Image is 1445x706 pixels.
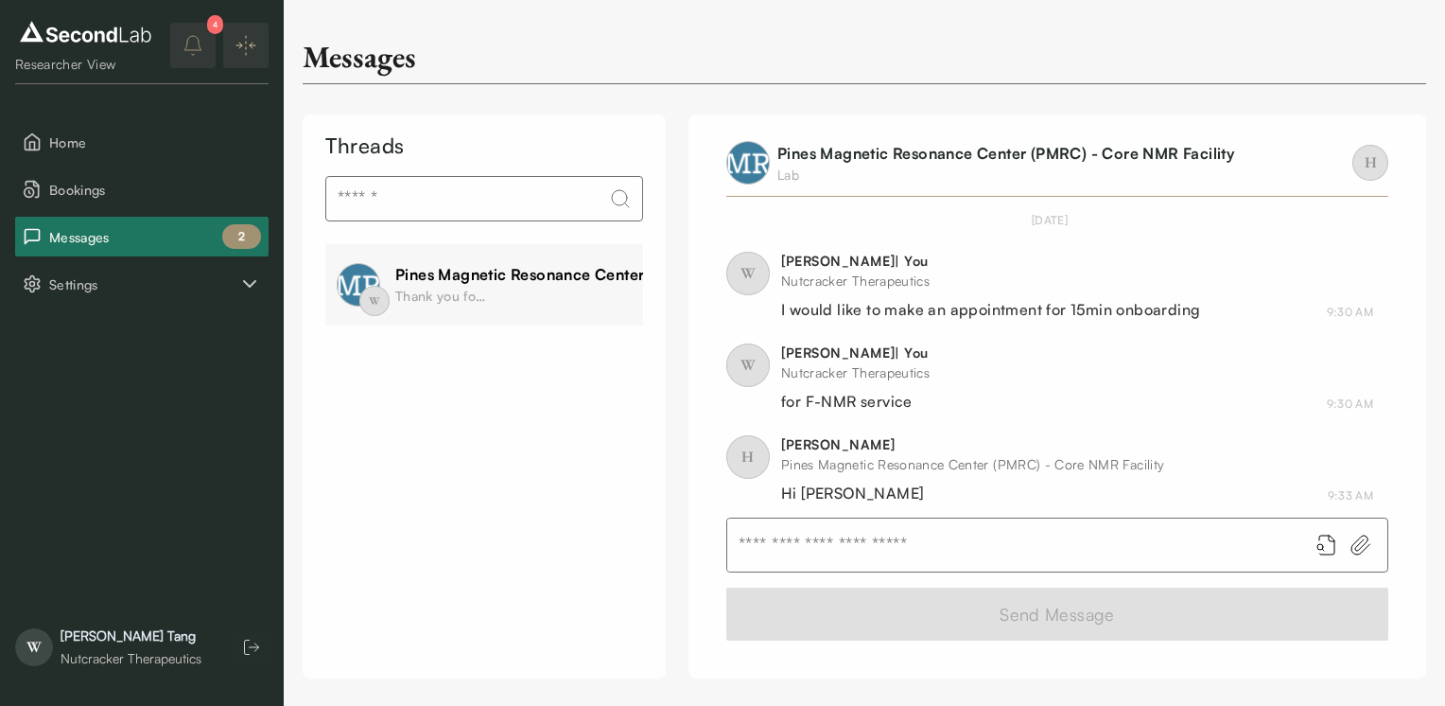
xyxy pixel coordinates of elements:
[395,263,852,286] div: Pines Magnetic Resonance Center (PMRC) - Core NMR Facility
[1315,534,1338,556] button: Add booking
[781,298,1200,321] div: I would like to make an appointment for 15min onboarding
[726,141,770,185] img: profile image
[49,227,261,247] span: Messages
[15,264,269,304] div: Settings sub items
[777,165,1234,185] div: Lab
[223,23,269,68] button: Expand/Collapse sidebar
[235,630,269,664] button: Log out
[359,286,390,316] span: W
[781,362,930,382] div: Nutcracker Therapeutics
[777,144,1234,163] a: Pines Magnetic Resonance Center (PMRC) - Core NMR Facility
[781,482,1164,504] div: Hi [PERSON_NAME]
[395,286,490,306] div: Thank you for the reply. That works for me too.
[1328,487,1373,504] div: August 7, 2025 9:33 AM
[781,390,930,413] div: for F-NMR service
[337,263,380,307] img: profile image
[15,217,269,256] button: Messages
[1327,304,1373,321] div: August 7, 2025 9:30 AM
[726,435,770,479] span: H
[15,169,269,209] button: Bookings
[49,180,261,200] span: Bookings
[15,628,53,666] span: W
[726,252,770,295] span: W
[49,132,261,152] span: Home
[1327,396,1373,413] div: August 7, 2025 9:30 AM
[781,454,1164,474] div: Pines Magnetic Resonance Center (PMRC) - Core NMR Facility
[15,122,269,162] button: Home
[15,55,156,74] div: Researcher View
[325,130,643,161] div: Threads
[15,17,156,47] img: logo
[61,649,201,668] div: Nutcracker Therapeutics
[726,212,1373,229] div: [DATE]
[781,271,1200,291] div: Nutcracker Therapeutics
[170,23,216,68] button: notifications
[781,435,1164,454] div: [PERSON_NAME]
[1352,145,1388,181] span: H
[15,264,269,304] button: Settings
[781,252,1200,271] div: [PERSON_NAME] | You
[781,344,930,362] div: [PERSON_NAME] | You
[726,344,770,387] span: W
[303,38,416,76] div: Messages
[222,224,261,249] div: 2
[49,274,238,294] span: Settings
[61,627,201,645] div: [PERSON_NAME] Tang
[207,15,223,34] div: 4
